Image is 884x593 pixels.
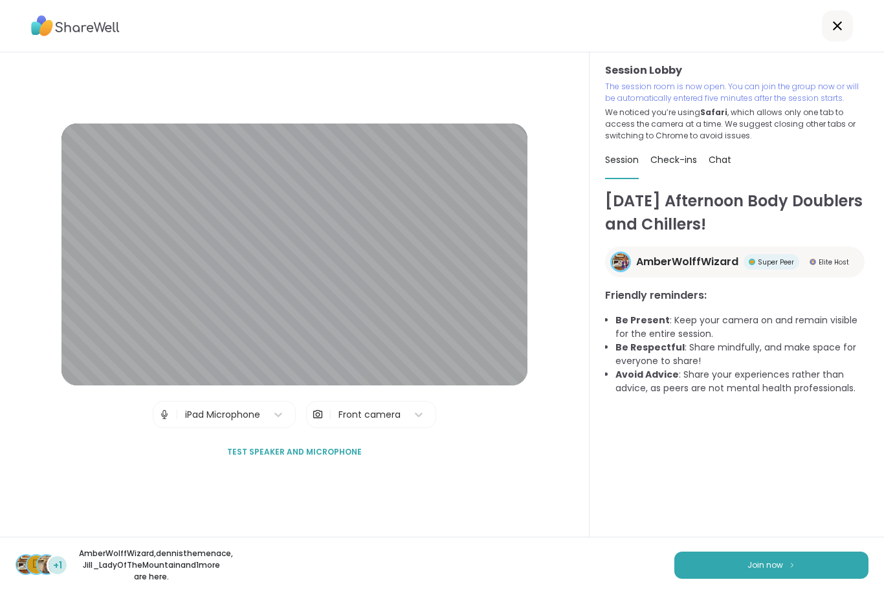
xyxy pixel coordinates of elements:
img: Jill_LadyOfTheMountain [38,555,56,574]
li: : Keep your camera on and remain visible for the entire session. [615,314,868,341]
h3: Session Lobby [605,63,868,78]
b: Be Respectful [615,341,685,354]
div: iPad Microphone [185,408,260,422]
span: Join now [747,559,783,571]
span: Super Peer [758,257,794,267]
b: Safari [700,107,727,118]
img: AmberWolffWizard [17,555,35,574]
img: ShareWell Logomark [788,561,796,568]
img: Microphone [159,402,170,427]
img: ShareWell Logo [31,11,120,41]
img: Camera [312,402,324,427]
span: | [329,402,332,427]
span: +1 [53,559,62,572]
li: : Share mindfully, and make space for everyone to share! [615,341,868,368]
img: AmberWolffWizard [612,253,629,270]
h3: Friendly reminders: [605,288,868,303]
img: Super Peer [749,259,755,265]
span: Elite Host [819,257,849,267]
p: We noticed you’re using , which allows only one tab to access the camera at a time. We suggest cl... [605,107,868,142]
a: AmberWolffWizardAmberWolffWizardSuper PeerSuper PeerElite HostElite Host [605,246,865,277]
span: Session [605,153,639,166]
span: Chat [709,153,731,166]
span: Check-ins [650,153,697,166]
p: AmberWolffWizard , dennisthemenace , Jill_LadyOfTheMountain and 1 more are here. [79,548,224,583]
div: Front camera [338,408,401,422]
span: | [175,402,179,427]
span: d [32,556,40,573]
span: Test speaker and microphone [227,446,362,458]
b: Avoid Advice [615,368,679,381]
h1: [DATE] Afternoon Body Doublers and Chillers! [605,189,868,236]
li: : Share your experiences rather than advice, as peers are not mental health professionals. [615,368,868,395]
img: Elite Host [810,259,816,265]
b: Be Present [615,314,670,327]
p: The session room is now open. You can join the group now or will be automatically entered five mi... [605,81,868,104]
button: Join now [674,552,868,579]
span: AmberWolffWizard [636,254,738,270]
button: Test speaker and microphone [222,438,367,466]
